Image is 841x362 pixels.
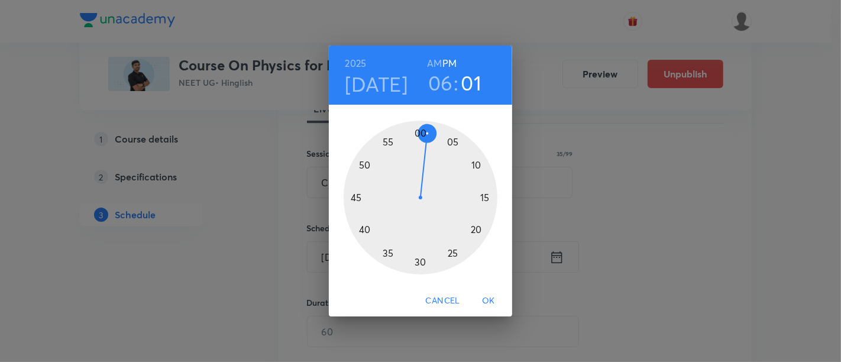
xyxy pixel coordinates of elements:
[426,293,460,308] span: Cancel
[474,293,503,308] span: OK
[461,70,482,95] button: 01
[421,290,465,312] button: Cancel
[345,72,408,96] button: [DATE]
[345,55,367,72] button: 2025
[454,70,458,95] h3: :
[470,290,507,312] button: OK
[427,55,442,72] button: AM
[428,70,453,95] button: 06
[442,55,457,72] button: PM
